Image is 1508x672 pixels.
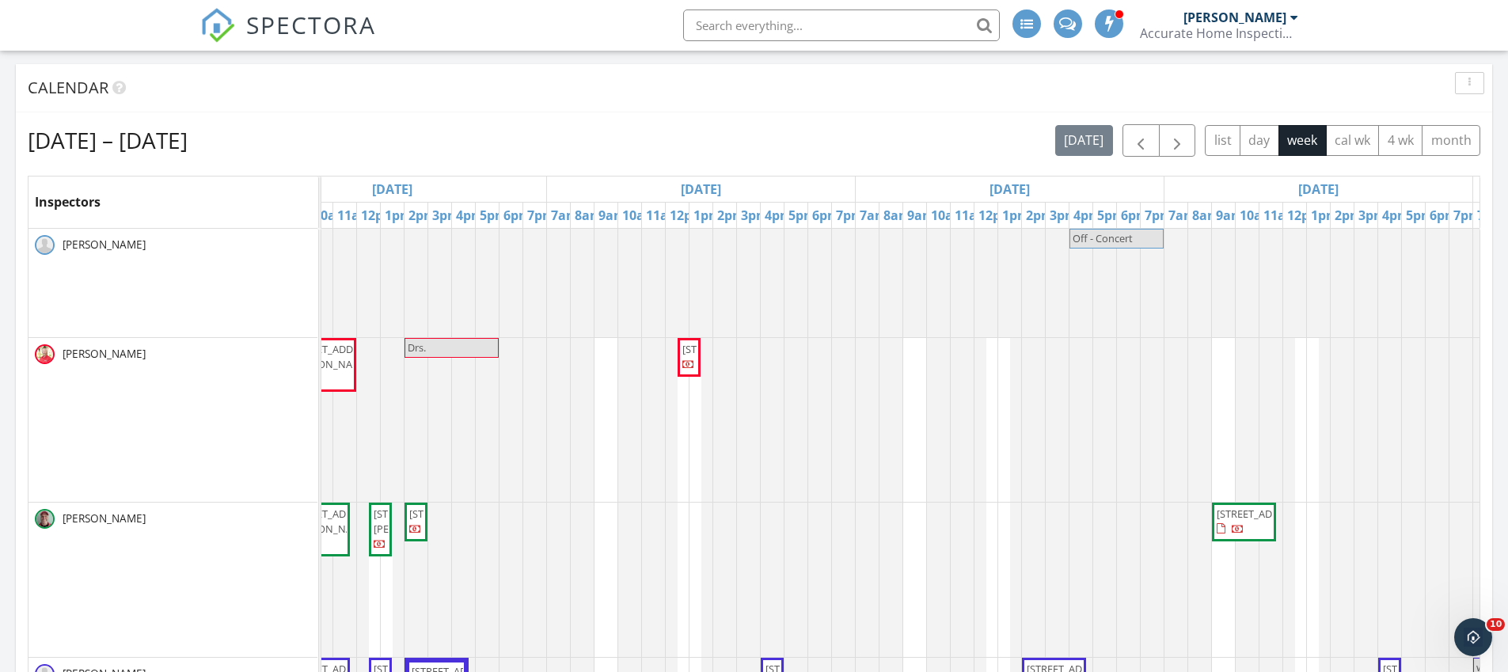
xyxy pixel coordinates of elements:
[246,8,376,41] span: SPECTORA
[1140,25,1298,41] div: Accurate Home Inspections
[879,203,915,228] a: 8am
[291,342,379,371] span: [STREET_ADDRESS][PERSON_NAME]
[618,203,661,228] a: 10am
[28,124,188,156] h2: [DATE] – [DATE]
[1422,125,1480,156] button: month
[1402,203,1438,228] a: 5pm
[1240,125,1279,156] button: day
[1326,125,1380,156] button: cal wk
[1354,203,1390,228] a: 3pm
[1188,203,1224,228] a: 8am
[381,203,416,228] a: 1pm
[682,342,771,356] span: [STREET_ADDRESS]
[1159,124,1196,157] button: Next
[856,203,891,228] a: 7am
[1278,125,1327,156] button: week
[1283,203,1326,228] a: 12pm
[1378,125,1423,156] button: 4 wk
[571,203,606,228] a: 8am
[500,203,535,228] a: 6pm
[35,344,55,364] img: 026accurate_home_inspections.jpg
[951,203,993,228] a: 11am
[1426,203,1461,228] a: 6pm
[547,203,583,228] a: 7am
[642,203,685,228] a: 11am
[594,203,630,228] a: 9am
[1307,203,1343,228] a: 1pm
[689,203,725,228] a: 1pm
[713,203,749,228] a: 2pm
[1117,203,1153,228] a: 6pm
[784,203,820,228] a: 5pm
[1164,203,1200,228] a: 7am
[59,346,149,362] span: [PERSON_NAME]
[59,237,149,252] span: [PERSON_NAME]
[1141,203,1176,228] a: 7pm
[1022,203,1058,228] a: 2pm
[1055,125,1113,156] button: [DATE]
[1046,203,1081,228] a: 3pm
[1217,507,1305,521] span: [STREET_ADDRESS]
[986,177,1034,202] a: Go to October 2, 2025
[405,203,440,228] a: 2pm
[200,21,376,55] a: SPECTORA
[1454,618,1492,656] iframe: Intercom live chat
[1205,125,1240,156] button: list
[974,203,1017,228] a: 12pm
[35,193,101,211] span: Inspectors
[737,203,773,228] a: 3pm
[677,177,725,202] a: Go to October 1, 2025
[291,507,379,536] span: [STREET_ADDRESS][PERSON_NAME]
[333,203,376,228] a: 11am
[666,203,708,228] a: 12pm
[35,509,55,529] img: 17340156597774812308200248345617.jpg
[903,203,939,228] a: 9am
[409,507,498,521] span: [STREET_ADDRESS]
[1122,124,1160,157] button: Previous
[761,203,796,228] a: 4pm
[1093,203,1129,228] a: 5pm
[310,203,352,228] a: 10am
[1259,203,1302,228] a: 11am
[927,203,970,228] a: 10am
[1073,231,1133,245] span: Off - Concert
[1294,177,1343,202] a: Go to October 3, 2025
[408,340,426,355] span: Drs.
[1449,203,1485,228] a: 7pm
[1331,203,1366,228] a: 2pm
[368,177,416,202] a: Go to September 30, 2025
[683,9,1000,41] input: Search everything...
[200,8,235,43] img: The Best Home Inspection Software - Spectora
[808,203,844,228] a: 6pm
[428,203,464,228] a: 3pm
[59,511,149,526] span: [PERSON_NAME]
[1236,203,1278,228] a: 10am
[1487,618,1505,631] span: 10
[998,203,1034,228] a: 1pm
[523,203,559,228] a: 7pm
[1069,203,1105,228] a: 4pm
[35,235,55,255] img: default-user-f0147aede5fd5fa78ca7ade42f37bd4542148d508eef1c3d3ea960f66861d68b.jpg
[1183,9,1286,25] div: [PERSON_NAME]
[452,203,488,228] a: 4pm
[28,77,108,98] span: Calendar
[357,203,400,228] a: 12pm
[1378,203,1414,228] a: 4pm
[1212,203,1248,228] a: 9am
[476,203,511,228] a: 5pm
[832,203,868,228] a: 7pm
[374,507,462,536] span: [STREET_ADDRESS][PERSON_NAME]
